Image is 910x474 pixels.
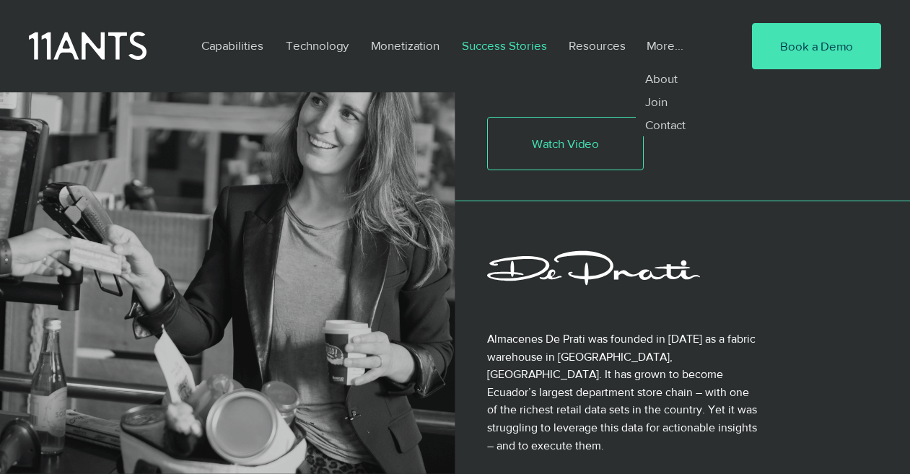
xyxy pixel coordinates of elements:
nav: Site [191,29,708,62]
p: Join [639,90,674,113]
a: Monetization [360,29,451,62]
a: Join [636,90,696,113]
p: Technology [279,29,356,62]
a: About [636,67,696,90]
p: More... [639,29,691,62]
a: Contact [636,113,696,136]
p: Contact [639,113,692,136]
p: Almacenes De Prati was founded in [DATE] as a fabric warehouse in [GEOGRAPHIC_DATA], [GEOGRAPHIC_... [487,330,758,455]
a: Watch Video [487,117,644,170]
span: Watch Video [532,135,599,152]
a: Resources [558,29,636,62]
a: Book a Demo [752,23,881,69]
a: Capabilities [191,29,275,62]
p: Capabilities [194,29,271,62]
a: Success Stories [451,29,558,62]
p: About [639,67,684,90]
p: Success Stories [455,29,554,62]
p: Monetization [364,29,447,62]
span: Book a Demo [780,38,853,55]
p: Resources [561,29,633,62]
a: Technology [275,29,360,62]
